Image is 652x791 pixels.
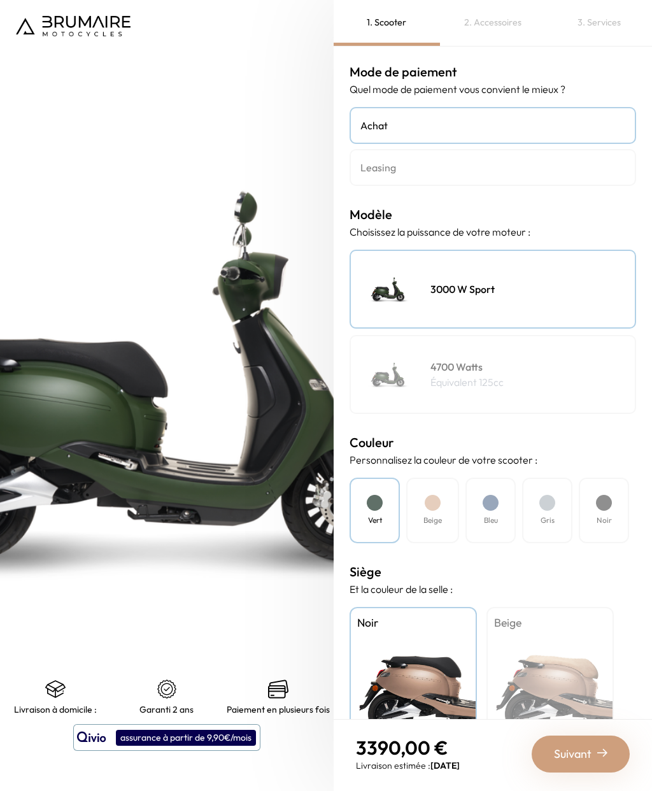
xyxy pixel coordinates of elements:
p: Quel mode de paiement vous convient le mieux ? [350,82,636,97]
h3: Siège [350,562,636,581]
p: Livraison estimée : [356,759,460,772]
p: Et la couleur de la selle : [350,581,636,597]
span: [DATE] [430,760,460,771]
span: Suivant [554,745,592,763]
img: credit-cards.png [268,679,288,699]
h4: Beige [423,515,442,526]
div: assurance à partir de 9,90€/mois [116,730,256,746]
p: Personnalisez la couleur de votre scooter : [350,452,636,467]
a: Leasing [350,149,636,186]
img: certificat-de-garantie.png [157,679,177,699]
p: Paiement en plusieurs fois [227,704,330,715]
h4: Achat [360,118,625,133]
h3: Mode de paiement [350,62,636,82]
p: Garanti 2 ans [139,704,194,715]
h4: Bleu [484,515,498,526]
span: 3390,00 € [356,736,448,760]
h3: Couleur [350,433,636,452]
img: logo qivio [77,730,106,745]
img: Scooter [357,343,421,406]
img: shipping.png [45,679,66,699]
p: Choisissez la puissance de votre moteur : [350,224,636,239]
h3: Modèle [350,205,636,224]
h4: 4700 Watts [430,359,504,374]
h4: Beige [494,615,606,631]
h4: Leasing [360,160,625,175]
h4: 3000 W Sport [430,281,495,297]
img: Logo de Brumaire [16,16,131,36]
h4: Gris [541,515,555,526]
p: Livraison à domicile : [14,704,97,715]
h4: Noir [357,615,469,631]
h4: Noir [597,515,612,526]
p: Équivalent 125cc [430,374,504,390]
img: right-arrow-2.png [597,748,607,758]
img: Scooter [357,257,421,321]
h4: Vert [368,515,382,526]
button: assurance à partir de 9,90€/mois [73,724,260,751]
